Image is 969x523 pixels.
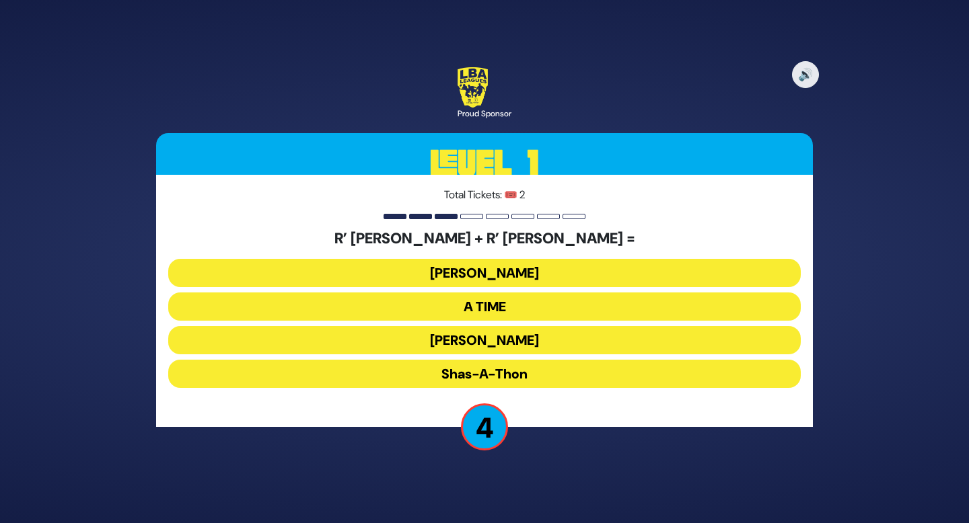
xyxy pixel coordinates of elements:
h5: R’ [PERSON_NAME] + R’ [PERSON_NAME] = [168,230,801,247]
p: 4 [461,403,508,450]
button: [PERSON_NAME] [168,326,801,354]
div: Proud Sponsor [458,108,511,120]
h3: Level 1 [156,133,813,194]
button: Shas-A-Thon [168,360,801,388]
button: 🔊 [792,61,819,88]
p: Total Tickets: 🎟️ 2 [168,187,801,203]
img: LBA [458,67,488,108]
button: [PERSON_NAME] [168,259,801,287]
button: A TIME [168,292,801,321]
